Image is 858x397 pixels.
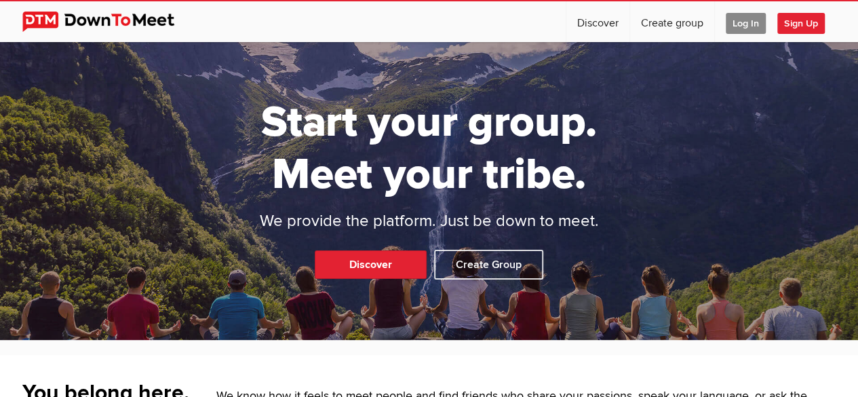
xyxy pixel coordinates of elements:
a: Discover [315,250,427,279]
span: Sign Up [777,13,825,34]
a: Create Group [434,250,543,280]
img: DownToMeet [22,12,195,32]
a: Sign Up [777,1,836,42]
a: Create group [630,1,714,42]
a: Discover [566,1,629,42]
h1: Start your group. Meet your tribe. [209,96,650,201]
a: Log In [715,1,777,42]
span: Log In [726,13,766,34]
